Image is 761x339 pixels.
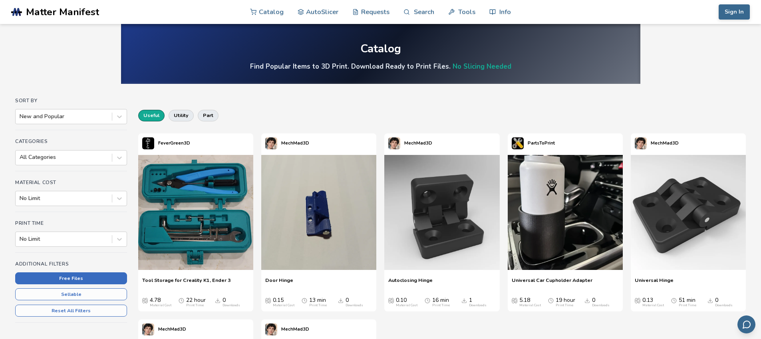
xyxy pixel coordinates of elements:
img: MechMad3D's profile [265,323,277,335]
img: MechMad3D's profile [635,137,647,149]
a: Universal Car Cupholder Adapter [512,277,592,289]
span: Average Cost [265,297,271,303]
a: PartsToPrint's profilePartsToPrint [508,133,559,153]
a: Tool Storage for Creality K1, Ender 3 [142,277,231,289]
img: PartsToPrint's profile [512,137,524,149]
div: Downloads [592,303,610,307]
div: Material Cost [150,303,171,307]
div: 0 [715,297,733,307]
a: Door Hinge [265,277,293,289]
div: 0 [346,297,363,307]
div: Downloads [469,303,487,307]
div: 13 min [309,297,327,307]
input: New and Popular [20,113,21,120]
input: No Limit [20,236,21,242]
a: Autoclosing Hinge [388,277,433,289]
input: No Limit [20,195,21,202]
button: Reset All Filters [15,305,127,317]
a: Universal Hinge [635,277,674,289]
span: Downloads [215,297,221,303]
span: Downloads [461,297,467,303]
span: Average Print Time [302,297,307,303]
span: Average Cost [388,297,394,303]
h4: Additional Filters [15,261,127,267]
div: Downloads [223,303,240,307]
div: Material Cost [396,303,417,307]
button: Send feedback via email [737,315,755,333]
div: Downloads [715,303,733,307]
div: 1 [469,297,487,307]
span: Average Cost [635,297,640,303]
p: MechMad3D [404,139,432,147]
div: Print Time [679,303,696,307]
div: Print Time [556,303,573,307]
div: Print Time [309,303,327,307]
div: Downloads [346,303,363,307]
div: Material Cost [519,303,541,307]
span: Average Print Time [671,297,677,303]
div: 5.18 [519,297,541,307]
div: Material Cost [642,303,664,307]
input: All Categories [20,154,21,161]
div: Print Time [186,303,204,307]
img: MechMad3D's profile [142,323,154,335]
div: 4.78 [150,297,171,307]
div: Print Time [432,303,450,307]
div: Material Cost [273,303,294,307]
p: MechMad3D [281,325,309,333]
div: 0.15 [273,297,294,307]
img: MechMad3D's profile [388,137,400,149]
span: Average Print Time [548,297,554,303]
h4: Find Popular Items to 3D Print. Download Ready to Print Files. [250,62,511,71]
span: Downloads [338,297,344,303]
span: Downloads [707,297,713,303]
h4: Sort By [15,98,127,103]
span: Average Print Time [179,297,184,303]
div: 0.13 [642,297,664,307]
img: FeverGreen3D's profile [142,137,154,149]
a: FeverGreen3D's profileFeverGreen3D [138,133,194,153]
button: part [198,110,219,121]
span: Matter Manifest [26,6,99,18]
a: No Slicing Needed [453,62,511,71]
button: Free Files [15,272,127,284]
p: MechMad3D [158,325,186,333]
div: Catalog [360,43,401,55]
div: 0 [223,297,240,307]
h4: Categories [15,139,127,144]
button: utility [169,110,194,121]
a: MechMad3D's profileMechMad3D [261,133,313,153]
p: PartsToPrint [528,139,555,147]
p: MechMad3D [651,139,679,147]
p: FeverGreen3D [158,139,190,147]
img: MechMad3D's profile [265,137,277,149]
button: Sellable [15,288,127,300]
h4: Material Cost [15,180,127,185]
div: 51 min [679,297,696,307]
span: Average Print Time [425,297,430,303]
div: 19 hour [556,297,575,307]
div: 22 hour [186,297,206,307]
div: 0 [592,297,610,307]
button: useful [138,110,165,121]
div: 0.10 [396,297,417,307]
a: MechMad3D's profileMechMad3D [384,133,436,153]
span: Average Cost [512,297,517,303]
button: Sign In [719,4,750,20]
span: Average Cost [142,297,148,303]
span: Downloads [584,297,590,303]
p: MechMad3D [281,139,309,147]
div: 16 min [432,297,450,307]
h4: Print Time [15,220,127,226]
a: MechMad3D's profileMechMad3D [631,133,683,153]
